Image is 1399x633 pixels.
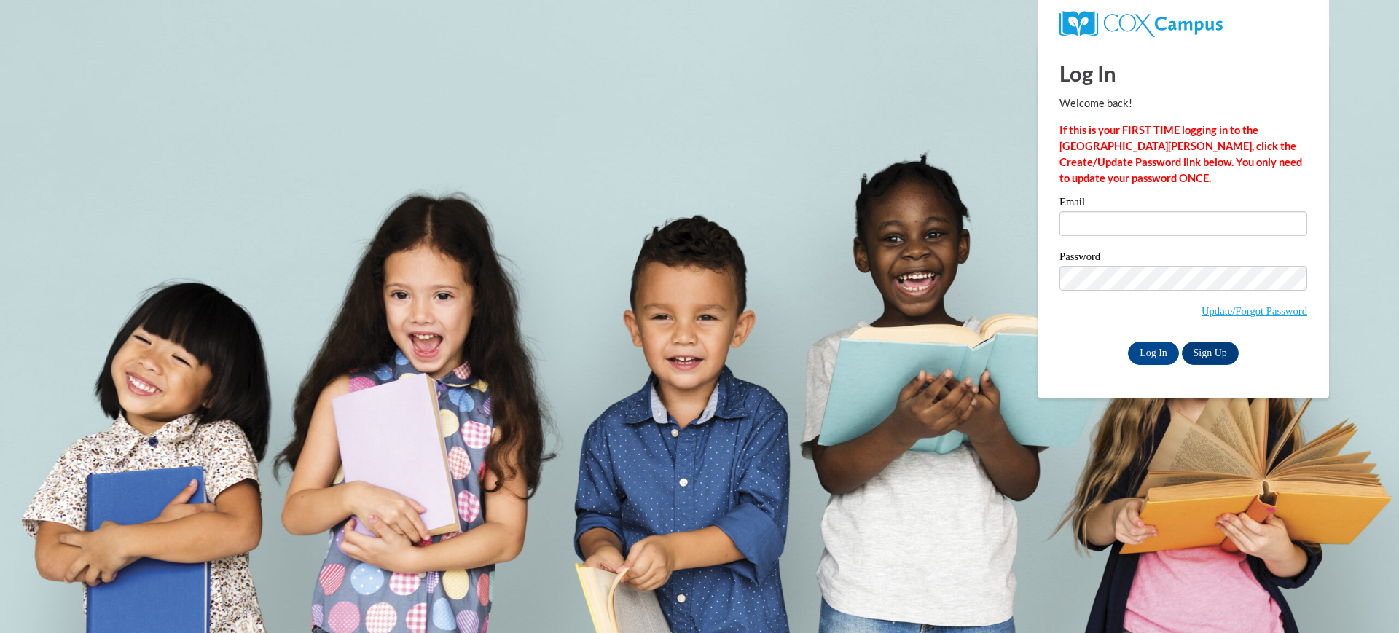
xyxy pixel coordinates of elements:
a: COX Campus [1059,11,1307,37]
label: Password [1059,251,1307,266]
p: Welcome back! [1059,95,1307,111]
h1: Log In [1059,58,1307,88]
img: COX Campus [1059,11,1223,37]
a: Sign Up [1182,342,1239,365]
a: Update/Forgot Password [1202,305,1307,317]
label: Email [1059,197,1307,211]
input: Log In [1128,342,1179,365]
strong: If this is your FIRST TIME logging in to the [GEOGRAPHIC_DATA][PERSON_NAME], click the Create/Upd... [1059,124,1302,184]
